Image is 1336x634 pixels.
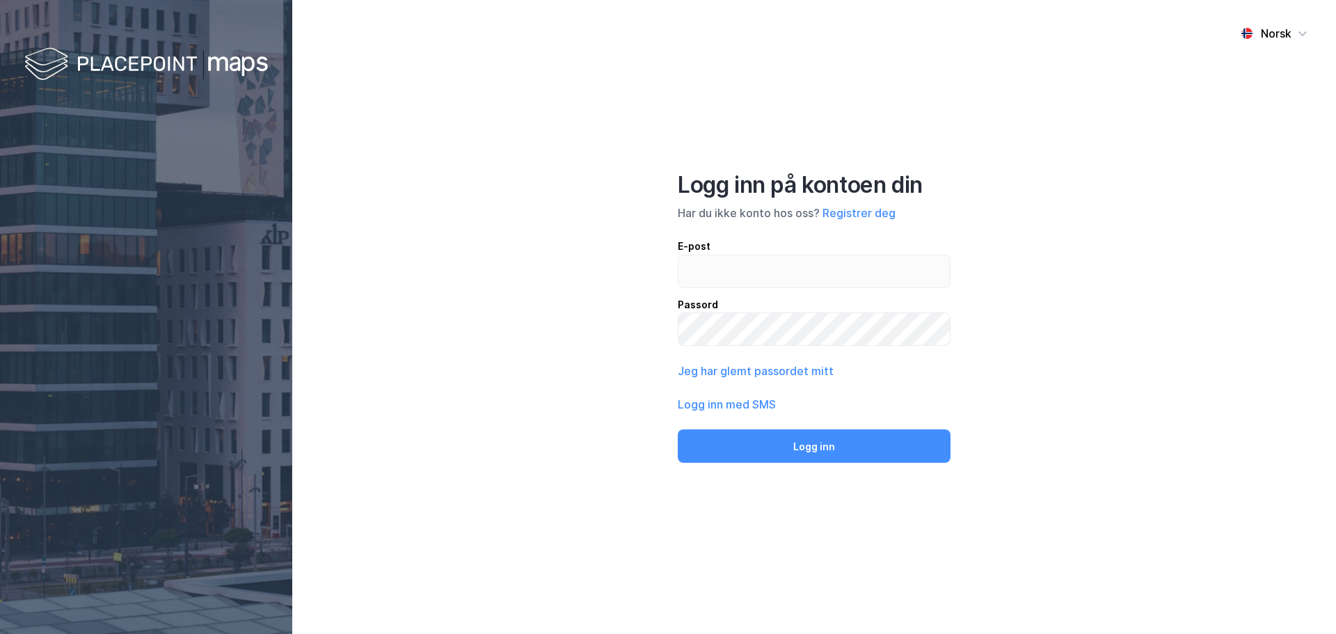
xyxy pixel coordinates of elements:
img: logo-white.f07954bde2210d2a523dddb988cd2aa7.svg [24,45,268,86]
button: Logg inn [678,429,951,463]
div: Har du ikke konto hos oss? [678,205,951,221]
div: Norsk [1261,25,1291,42]
div: Passord [678,296,951,313]
button: Logg inn med SMS [678,396,776,413]
button: Registrer deg [822,205,896,221]
button: Jeg har glemt passordet mitt [678,363,834,379]
div: E-post [678,238,951,255]
div: Logg inn på kontoen din [678,171,951,199]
